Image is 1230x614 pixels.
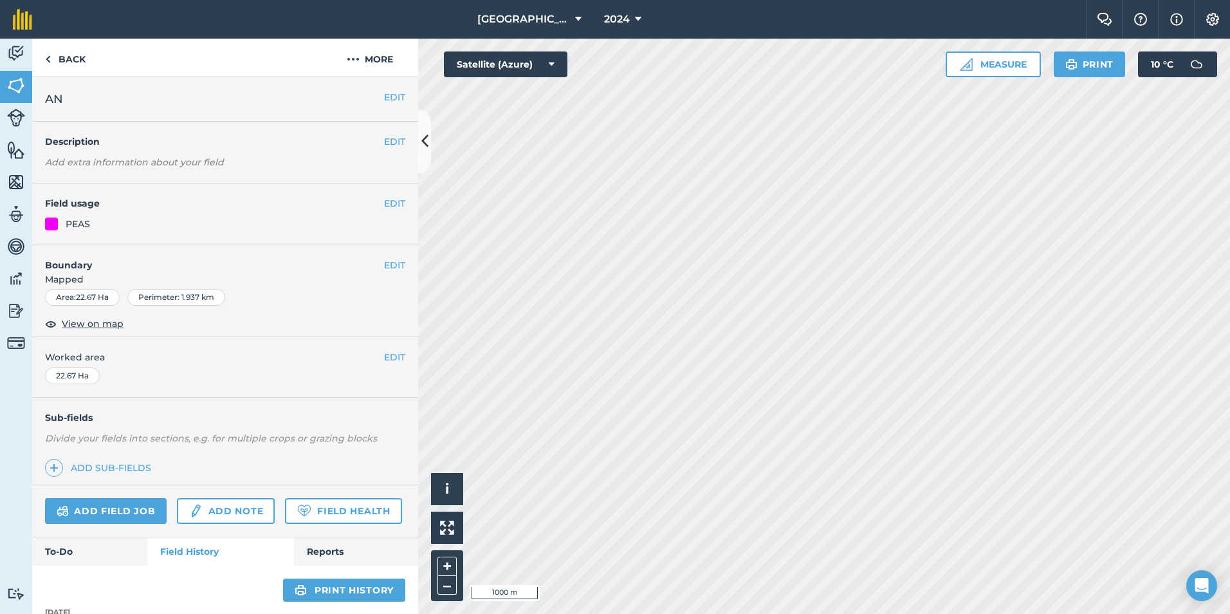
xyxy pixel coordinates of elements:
[45,316,124,331] button: View on map
[384,90,405,104] button: EDIT
[285,498,401,524] a: Field Health
[177,498,275,524] a: Add note
[1205,13,1220,26] img: A cog icon
[147,537,293,566] a: Field History
[45,90,63,108] span: AN
[7,172,25,192] img: svg+xml;base64,PHN2ZyB4bWxucz0iaHR0cDovL3d3dy53My5vcmcvMjAwMC9zdmciIHdpZHRoPSI1NiIgaGVpZ2h0PSI2MC...
[62,317,124,331] span: View on map
[7,301,25,321] img: svg+xml;base64,PD94bWwgdmVyc2lvbj0iMS4wIiBlbmNvZGluZz0idXRmLTgiPz4KPCEtLSBHZW5lcmF0b3I6IEFkb2JlIE...
[7,205,25,224] img: svg+xml;base64,PD94bWwgdmVyc2lvbj0iMS4wIiBlbmNvZGluZz0idXRmLTgiPz4KPCEtLSBHZW5lcmF0b3I6IEFkb2JlIE...
[13,9,32,30] img: fieldmargin Logo
[431,473,463,505] button: i
[32,272,418,286] span: Mapped
[32,245,384,272] h4: Boundary
[1065,57,1078,72] img: svg+xml;base64,PHN2ZyB4bWxucz0iaHR0cDovL3d3dy53My5vcmcvMjAwMC9zdmciIHdpZHRoPSIxOSIgaGVpZ2h0PSIyNC...
[1170,12,1183,27] img: svg+xml;base64,PHN2ZyB4bWxucz0iaHR0cDovL3d3dy53My5vcmcvMjAwMC9zdmciIHdpZHRoPSIxNyIgaGVpZ2h0PSIxNy...
[45,135,405,149] h4: Description
[384,258,405,272] button: EDIT
[7,109,25,127] img: svg+xml;base64,PD94bWwgdmVyc2lvbj0iMS4wIiBlbmNvZGluZz0idXRmLTgiPz4KPCEtLSBHZW5lcmF0b3I6IEFkb2JlIE...
[57,503,69,519] img: svg+xml;base64,PD94bWwgdmVyc2lvbj0iMS4wIiBlbmNvZGluZz0idXRmLTgiPz4KPCEtLSBHZW5lcmF0b3I6IEFkb2JlIE...
[7,140,25,160] img: svg+xml;base64,PHN2ZyB4bWxucz0iaHR0cDovL3d3dy53My5vcmcvMjAwMC9zdmciIHdpZHRoPSI1NiIgaGVpZ2h0PSI2MC...
[188,503,203,519] img: svg+xml;base64,PD94bWwgdmVyc2lvbj0iMS4wIiBlbmNvZGluZz0idXRmLTgiPz4KPCEtLSBHZW5lcmF0b3I6IEFkb2JlIE...
[66,217,90,231] div: PEAS
[347,51,360,67] img: svg+xml;base64,PHN2ZyB4bWxucz0iaHR0cDovL3d3dy53My5vcmcvMjAwMC9zdmciIHdpZHRoPSIyMCIgaGVpZ2h0PSIyNC...
[960,58,973,71] img: Ruler icon
[437,557,457,576] button: +
[322,39,418,77] button: More
[45,459,156,477] a: Add sub-fields
[604,12,630,27] span: 2024
[45,51,51,67] img: svg+xml;base64,PHN2ZyB4bWxucz0iaHR0cDovL3d3dy53My5vcmcvMjAwMC9zdmciIHdpZHRoPSI5IiBoZWlnaHQ9IjI0Ii...
[1133,13,1148,26] img: A question mark icon
[444,51,567,77] button: Satellite (Azure)
[32,537,147,566] a: To-Do
[7,588,25,600] img: svg+xml;base64,PD94bWwgdmVyc2lvbj0iMS4wIiBlbmNvZGluZz0idXRmLTgiPz4KPCEtLSBHZW5lcmF0b3I6IEFkb2JlIE...
[283,579,405,602] a: Print history
[45,316,57,331] img: svg+xml;base64,PHN2ZyB4bWxucz0iaHR0cDovL3d3dy53My5vcmcvMjAwMC9zdmciIHdpZHRoPSIxOCIgaGVpZ2h0PSIyNC...
[7,76,25,95] img: svg+xml;base64,PHN2ZyB4bWxucz0iaHR0cDovL3d3dy53My5vcmcvMjAwMC9zdmciIHdpZHRoPSI1NiIgaGVpZ2h0PSI2MC...
[477,12,570,27] span: [GEOGRAPHIC_DATA]
[7,334,25,352] img: svg+xml;base64,PD94bWwgdmVyc2lvbj0iMS4wIiBlbmNvZGluZz0idXRmLTgiPz4KPCEtLSBHZW5lcmF0b3I6IEFkb2JlIE...
[32,39,98,77] a: Back
[1184,51,1209,77] img: svg+xml;base64,PD94bWwgdmVyc2lvbj0iMS4wIiBlbmNvZGluZz0idXRmLTgiPz4KPCEtLSBHZW5lcmF0b3I6IEFkb2JlIE...
[437,576,457,595] button: –
[45,367,100,384] div: 22.67 Ha
[384,135,405,149] button: EDIT
[45,433,377,444] em: Divide your fields into sections, e.g. for multiple crops or grazing blocks
[1097,13,1112,26] img: Two speech bubbles overlapping with the left bubble in the forefront
[50,460,59,476] img: svg+xml;base64,PHN2ZyB4bWxucz0iaHR0cDovL3d3dy53My5vcmcvMjAwMC9zdmciIHdpZHRoPSIxNCIgaGVpZ2h0PSIyNC...
[440,521,454,535] img: Four arrows, one pointing top left, one top right, one bottom right and the last bottom left
[946,51,1041,77] button: Measure
[295,582,307,598] img: svg+xml;base64,PHN2ZyB4bWxucz0iaHR0cDovL3d3dy53My5vcmcvMjAwMC9zdmciIHdpZHRoPSIxOSIgaGVpZ2h0PSIyNC...
[127,289,225,306] div: Perimeter : 1.937 km
[294,537,418,566] a: Reports
[445,481,449,497] span: i
[1151,51,1173,77] span: 10 ° C
[45,289,120,306] div: Area : 22.67 Ha
[1186,570,1217,601] div: Open Intercom Messenger
[384,196,405,210] button: EDIT
[45,156,224,168] em: Add extra information about your field
[7,269,25,288] img: svg+xml;base64,PD94bWwgdmVyc2lvbj0iMS4wIiBlbmNvZGluZz0idXRmLTgiPz4KPCEtLSBHZW5lcmF0b3I6IEFkb2JlIE...
[45,196,384,210] h4: Field usage
[1138,51,1217,77] button: 10 °C
[32,411,418,425] h4: Sub-fields
[45,350,405,364] span: Worked area
[1054,51,1126,77] button: Print
[7,237,25,256] img: svg+xml;base64,PD94bWwgdmVyc2lvbj0iMS4wIiBlbmNvZGluZz0idXRmLTgiPz4KPCEtLSBHZW5lcmF0b3I6IEFkb2JlIE...
[384,350,405,364] button: EDIT
[7,44,25,63] img: svg+xml;base64,PD94bWwgdmVyc2lvbj0iMS4wIiBlbmNvZGluZz0idXRmLTgiPz4KPCEtLSBHZW5lcmF0b3I6IEFkb2JlIE...
[45,498,167,524] a: Add field job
